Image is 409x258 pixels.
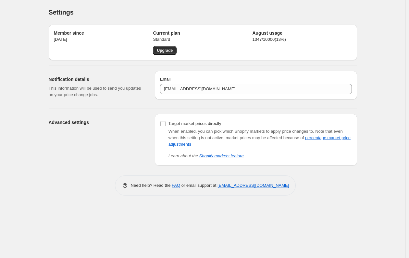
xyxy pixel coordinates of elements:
[252,30,352,36] h2: August usage
[157,48,173,53] span: Upgrade
[54,36,153,43] p: [DATE]
[199,153,244,158] a: Shopify markets feature
[172,183,180,188] a: FAQ
[153,46,177,55] a: Upgrade
[168,153,244,158] i: Learn about the
[49,9,74,16] span: Settings
[168,129,314,134] span: When enabled, you can pick which Shopify markets to apply price changes to.
[131,183,172,188] span: Need help? Read the
[168,121,221,126] span: Target market prices directly
[180,183,217,188] span: or email support at
[49,85,144,98] p: This information will be used to send you updates on your price change jobs.
[160,77,171,82] span: Email
[168,129,351,147] span: Note that even when this setting is not active, market prices may be affected because of
[217,183,289,188] a: [EMAIL_ADDRESS][DOMAIN_NAME]
[153,30,252,36] h2: Current plan
[49,76,144,83] h2: Notification details
[54,30,153,36] h2: Member since
[49,119,144,126] h2: Advanced settings
[252,36,352,43] p: 1347 / 10000 ( 13 %)
[153,36,252,43] p: Standard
